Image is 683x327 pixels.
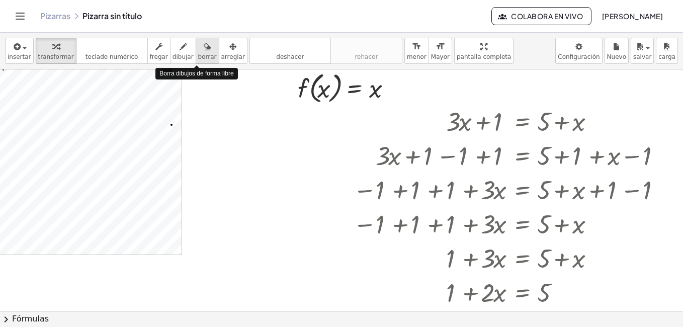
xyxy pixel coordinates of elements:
[8,53,31,60] span: insertar
[491,7,591,25] button: Colabora en vivo
[656,38,678,64] button: carga
[333,41,400,53] i: rehacer
[5,38,34,64] button: insertar
[36,38,76,64] button: transformar
[558,53,600,60] span: Configuración
[436,41,445,53] i: format_size
[86,53,138,60] span: teclado numérico
[40,11,70,21] a: Pizarras
[38,53,74,60] span: transformar
[249,38,331,64] button: deshacerdeshacer
[593,7,671,25] button: [PERSON_NAME]
[602,12,663,21] font: [PERSON_NAME]
[198,53,217,60] span: borrar
[173,53,194,60] span: dibujar
[605,38,629,64] button: Nuevo
[407,53,426,60] span: menor
[429,38,452,64] button: format_sizeMayor
[196,38,219,64] button: borrar
[12,313,49,325] font: Fórmulas
[404,38,429,64] button: format_sizemenor
[454,38,514,64] button: pantalla completa
[330,38,402,64] button: rehacerrehacer
[412,41,421,53] i: format_size
[555,38,602,64] button: Configuración
[219,38,247,64] button: arreglar
[631,38,654,64] button: salvar
[431,53,450,60] span: Mayor
[78,41,145,53] i: teclado
[252,41,328,53] i: deshacer
[355,53,378,60] span: rehacer
[633,53,651,60] span: salvar
[155,68,237,79] div: Borra dibujos de forma libre
[276,53,304,60] span: deshacer
[511,12,583,21] font: Colabora en vivo
[607,53,626,60] span: Nuevo
[76,38,148,64] button: tecladoteclado numérico
[221,53,245,60] span: arreglar
[147,38,170,64] button: fregar
[658,53,675,60] span: carga
[12,8,28,24] button: Alternar navegación
[170,38,196,64] button: dibujar
[150,53,168,60] span: fregar
[457,53,511,60] span: pantalla completa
